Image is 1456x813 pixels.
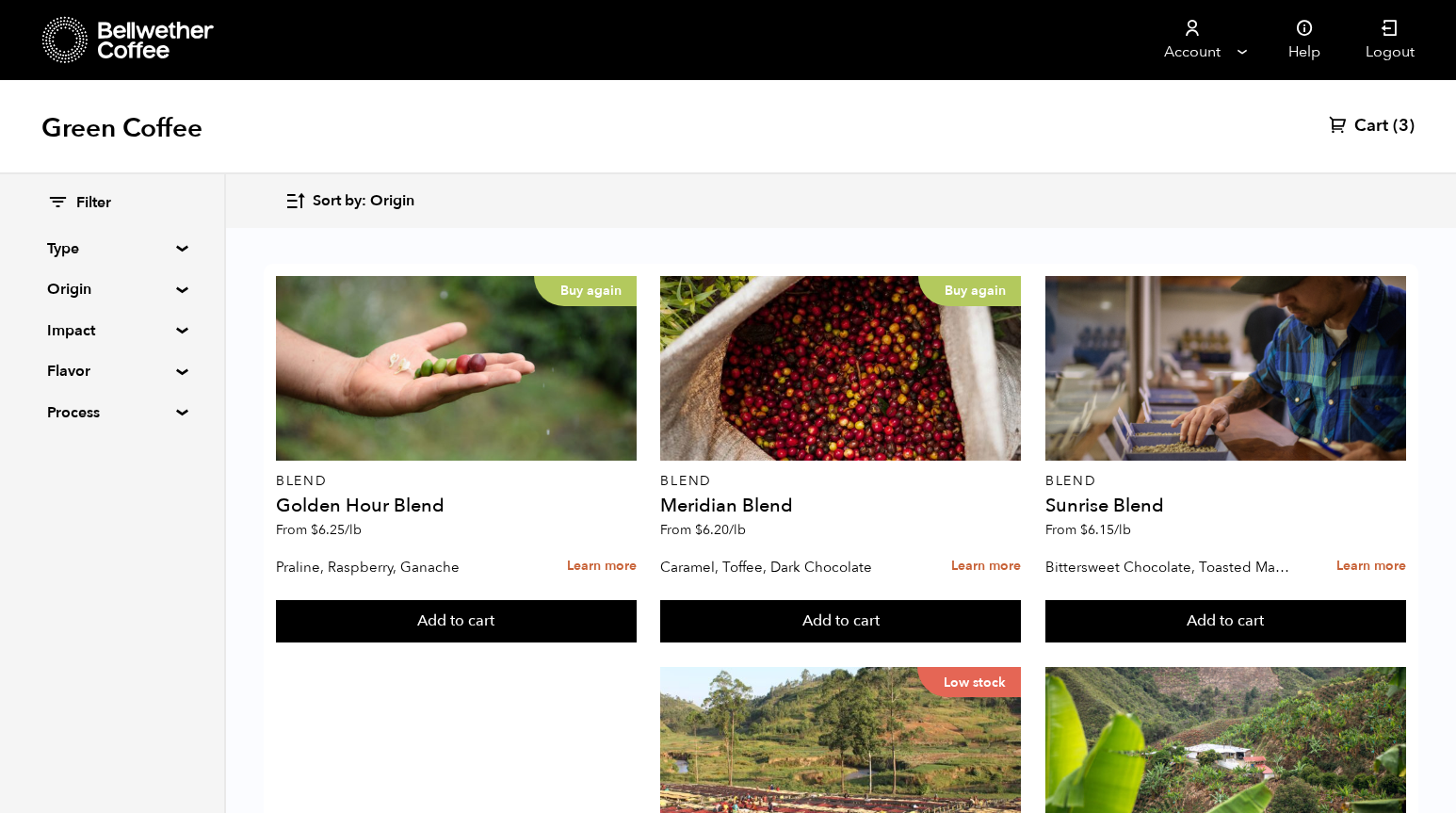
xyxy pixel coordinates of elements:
p: Buy again [918,276,1021,306]
p: Praline, Raspberry, Ganache [276,553,521,581]
bdi: 6.15 [1080,521,1131,539]
span: $ [695,521,703,539]
h4: Sunrise Blend [1045,496,1406,515]
p: Caramel, Toffee, Dark Chocolate [660,553,905,581]
button: Add to cart [276,600,637,643]
p: Blend [660,475,1021,488]
span: From [660,521,746,539]
summary: Impact [47,319,177,342]
span: From [276,521,362,539]
p: Buy again [534,276,637,306]
summary: Type [47,237,177,260]
h1: Green Coffee [41,111,202,145]
button: Add to cart [660,600,1021,643]
span: Sort by: Origin [313,191,414,212]
summary: Flavor [47,360,177,382]
a: Learn more [1336,546,1406,587]
bdi: 6.25 [311,521,362,539]
span: $ [1080,521,1088,539]
a: Learn more [567,546,637,587]
summary: Origin [47,278,177,301]
p: Blend [1045,475,1406,488]
span: $ [311,521,318,539]
button: Add to cart [1045,600,1406,643]
button: Sort by: Origin [284,179,414,223]
span: /lb [729,521,746,539]
span: (3) [1393,115,1415,138]
h4: Golden Hour Blend [276,496,637,515]
span: /lb [1114,521,1131,539]
p: Low stock [917,667,1021,697]
span: From [1045,521,1131,539]
bdi: 6.20 [695,521,746,539]
p: Blend [276,475,637,488]
span: Filter [76,193,111,214]
p: Bittersweet Chocolate, Toasted Marshmallow, Candied Orange, Praline [1045,553,1290,581]
span: Cart [1354,115,1388,138]
h4: Meridian Blend [660,496,1021,515]
a: Learn more [951,546,1021,587]
span: /lb [345,521,362,539]
a: Buy again [276,276,637,461]
a: Buy again [660,276,1021,461]
a: Cart (3) [1329,115,1415,138]
summary: Process [47,401,177,424]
